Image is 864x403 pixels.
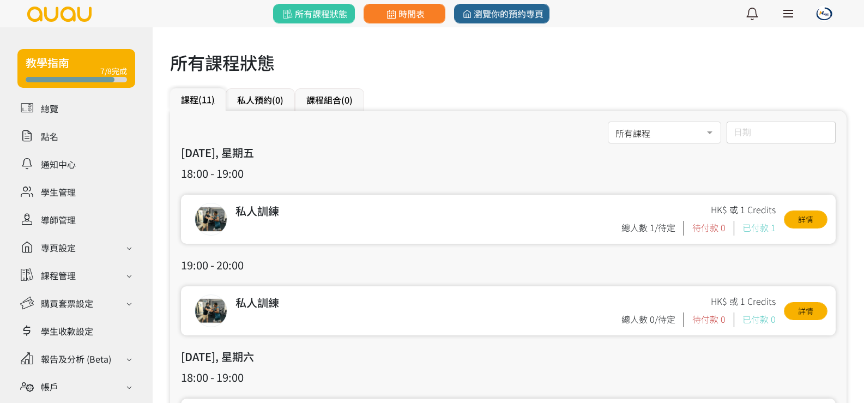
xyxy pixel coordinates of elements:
[711,203,776,221] div: HK$ 或 1 Credits
[711,294,776,312] div: HK$ 或 1 Credits
[41,352,111,365] div: 報告及分析 (Beta)
[621,312,684,327] div: 總人數 0/待定
[181,348,836,365] h3: [DATE], 星期六
[41,241,76,254] div: 專頁設定
[364,4,445,23] a: 時間表
[272,93,283,106] span: (0)
[181,165,836,182] h3: 18:00 - 19:00
[26,7,93,22] img: logo.svg
[181,369,836,386] h3: 18:00 - 19:00
[784,302,827,320] a: 詳情
[198,93,215,106] span: (11)
[742,221,776,236] div: 已付款 1
[273,4,355,23] a: 所有課程狀態
[170,49,847,75] h1: 所有課程狀態
[615,125,714,139] span: 所有課程
[41,297,93,310] div: 購買套票設定
[237,93,283,106] a: 私人預約(0)
[727,122,836,143] input: 日期
[742,312,776,327] div: 已付款 0
[384,7,424,20] span: 時間表
[454,4,549,23] a: 瀏覽你的預約專頁
[235,294,619,312] div: 私人訓練
[692,221,734,236] div: 待付款 0
[181,145,836,161] h3: [DATE], 星期五
[621,221,684,236] div: 總人數 1/待定
[181,93,215,106] a: 課程(11)
[41,269,76,282] div: 課程管理
[341,93,353,106] span: (0)
[235,203,619,221] div: 私人訓練
[306,93,353,106] a: 課程組合(0)
[692,312,734,327] div: 待付款 0
[281,7,347,20] span: 所有課程狀態
[181,257,836,273] h3: 19:00 - 20:00
[784,210,827,228] a: 詳情
[41,380,58,393] div: 帳戶
[460,7,543,20] span: 瀏覽你的預約專頁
